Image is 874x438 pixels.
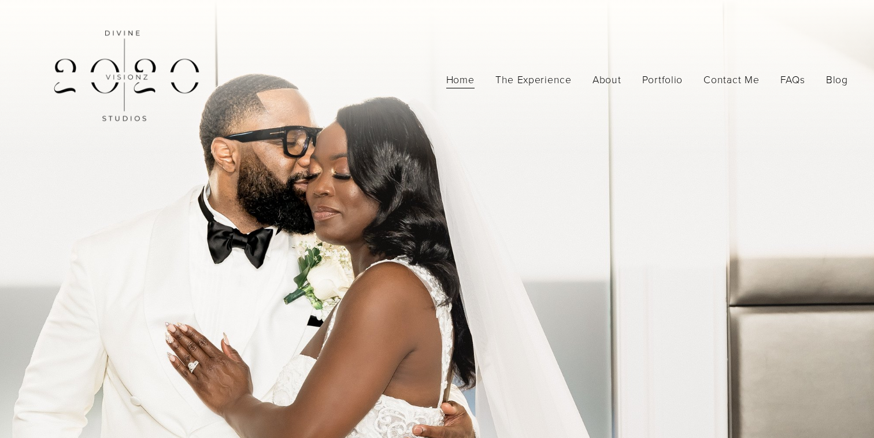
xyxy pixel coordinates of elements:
[703,69,759,90] a: folder dropdown
[495,69,572,90] a: The Experience
[26,1,223,158] img: Divine 20/20 Visionz Studios
[642,69,683,90] a: folder dropdown
[703,70,759,89] span: Contact Me
[592,69,621,90] a: About
[826,69,848,90] a: Blog
[446,69,475,90] a: Home
[642,70,683,89] span: Portfolio
[780,69,805,90] a: FAQs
